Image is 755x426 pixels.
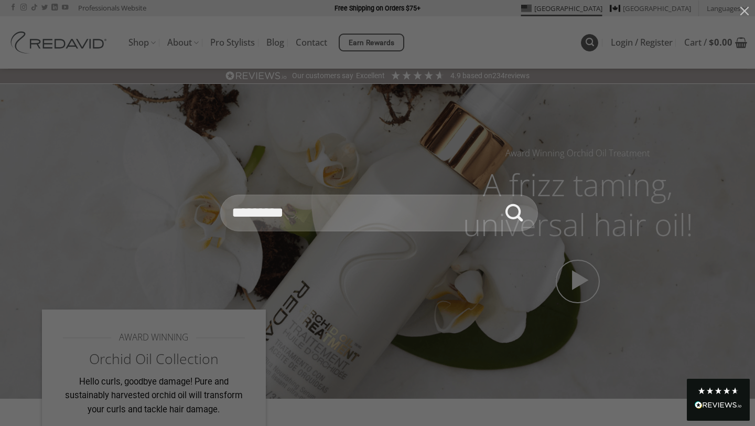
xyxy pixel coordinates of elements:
[496,195,533,231] button: Submit
[687,379,750,421] div: Read All Reviews
[697,387,739,395] div: 4.8 Stars
[695,399,742,413] div: Read All Reviews
[695,401,742,409] img: REVIEWS.io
